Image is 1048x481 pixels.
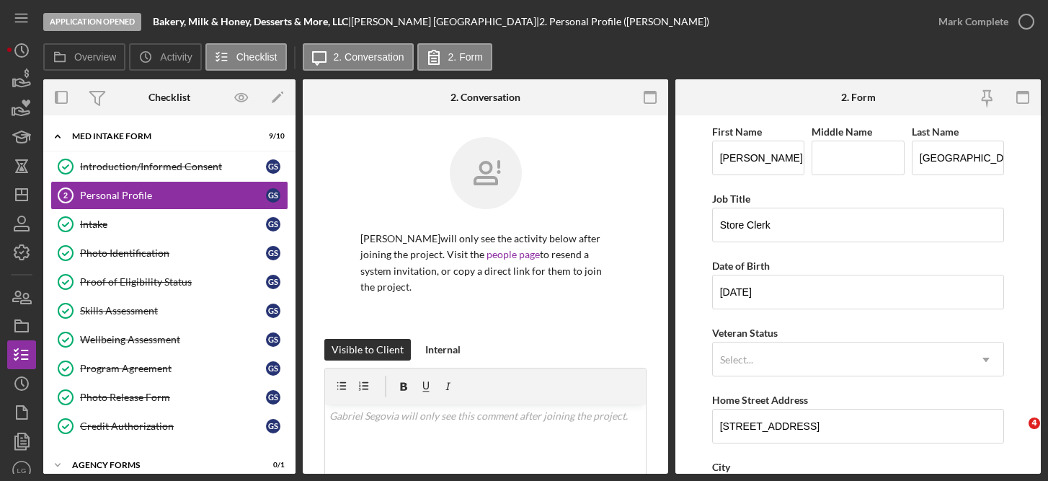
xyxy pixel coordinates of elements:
[266,361,280,376] div: G S
[266,159,280,174] div: G S
[80,219,266,230] div: Intake
[712,461,730,473] label: City
[80,363,266,374] div: Program Agreement
[153,16,351,27] div: |
[266,419,280,433] div: G S
[334,51,404,63] label: 2. Conversation
[266,217,280,231] div: G S
[50,152,288,181] a: Introduction/Informed ConsentGS
[450,92,520,103] div: 2. Conversation
[266,188,280,203] div: G S
[417,43,492,71] button: 2. Form
[80,305,266,317] div: Skills Assessment
[938,7,1008,36] div: Mark Complete
[50,239,288,268] a: Photo IdentificationGS
[912,125,959,138] label: Last Name
[266,246,280,260] div: G S
[205,43,287,71] button: Checklist
[712,260,770,272] label: Date of Birth
[50,325,288,354] a: Wellbeing AssessmentGS
[236,51,277,63] label: Checklist
[924,7,1041,36] button: Mark Complete
[50,354,288,383] a: Program AgreementGS
[266,390,280,405] div: G S
[50,181,288,210] a: 2Personal ProfileGS
[720,354,753,366] div: Select...
[448,51,483,63] label: 2. Form
[712,193,750,205] label: Job Title
[999,418,1034,452] iframe: Intercom live chat
[351,16,539,27] div: [PERSON_NAME] [GEOGRAPHIC_DATA] |
[812,125,872,138] label: Middle Name
[539,16,709,27] div: 2. Personal Profile ([PERSON_NAME])
[266,332,280,347] div: G S
[43,13,141,31] div: Application Opened
[50,296,288,325] a: Skills AssessmentGS
[43,43,125,71] button: Overview
[266,304,280,318] div: G S
[17,467,27,475] text: LG
[160,51,192,63] label: Activity
[50,210,288,239] a: IntakeGS
[63,191,68,200] tspan: 2
[425,339,461,361] div: Internal
[74,51,116,63] label: Overview
[712,394,808,406] label: Home Street Address
[72,132,249,141] div: MED Intake Form
[129,43,201,71] button: Activity
[332,339,404,361] div: Visible to Client
[50,383,288,412] a: Photo Release FormGS
[418,339,468,361] button: Internal
[360,231,610,296] p: [PERSON_NAME] will only see the activity below after joining the project. Visit the to resend a s...
[80,392,266,403] div: Photo Release Form
[324,339,411,361] button: Visible to Client
[72,461,249,469] div: Agency Forms
[80,334,266,345] div: Wellbeing Assessment
[50,268,288,296] a: Proof of Eligibility StatusGS
[1029,418,1040,429] span: 4
[153,15,348,27] b: Bakery, Milk & Honey, Desserts & More, LLC
[712,125,762,138] label: First Name
[487,248,540,260] a: people page
[266,275,280,289] div: G S
[80,161,266,172] div: Introduction/Informed Consent
[80,420,266,432] div: Credit Authorization
[80,190,266,201] div: Personal Profile
[50,412,288,441] a: Credit AuthorizationGS
[259,132,285,141] div: 9 / 10
[303,43,414,71] button: 2. Conversation
[148,92,190,103] div: Checklist
[80,247,266,259] div: Photo Identification
[841,92,876,103] div: 2. Form
[80,276,266,288] div: Proof of Eligibility Status
[259,461,285,469] div: 0 / 1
